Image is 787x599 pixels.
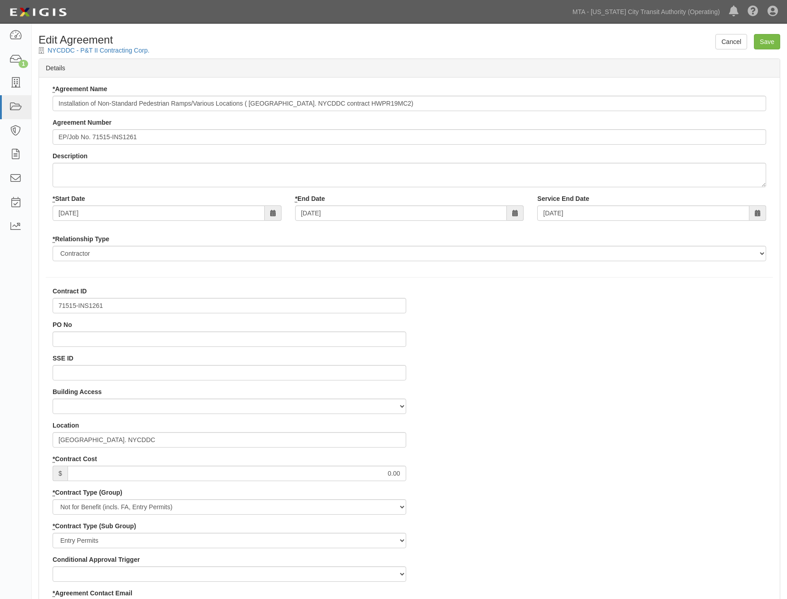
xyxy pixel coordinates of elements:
label: Agreement Number [53,118,112,127]
abbr: required [53,455,55,463]
label: Building Access [53,387,102,396]
abbr: required [53,85,55,93]
label: Relationship Type [53,234,109,243]
label: Contract ID [53,287,87,296]
label: Description [53,151,87,161]
label: Agreement Name [53,84,107,93]
label: Contract Cost [53,454,97,463]
a: Cancel [715,34,747,49]
h1: Edit Agreement [39,34,780,46]
a: MTA - [US_STATE] City Transit Authority (Operating) [568,3,724,21]
input: Save [754,34,780,49]
label: Conditional Approval Trigger [53,555,140,564]
label: PO No [53,320,72,329]
label: SSE ID [53,354,73,363]
label: Contract Type (Group) [53,488,122,497]
div: 1 [19,60,28,68]
label: Agreement Contact Email [53,589,132,598]
input: MM/DD/YYYY [53,205,265,221]
label: Service End Date [537,194,589,203]
i: Help Center - Complianz [748,6,758,17]
label: End Date [295,194,325,203]
abbr: required [53,522,55,530]
input: MM/DD/YYYY [537,205,749,221]
abbr: required [53,589,55,597]
input: MM/DD/YYYY [295,205,507,221]
img: Logo [7,4,69,20]
span: $ [53,466,68,481]
abbr: required [53,195,55,203]
abbr: required [53,235,55,243]
label: Location [53,421,79,430]
label: Start Date [53,194,85,203]
a: NYCDDC - P&T II Contracting Corp. [48,47,150,54]
abbr: required [295,195,297,203]
div: Details [39,59,780,78]
abbr: required [53,489,55,497]
label: Contract Type (Sub Group) [53,521,136,531]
